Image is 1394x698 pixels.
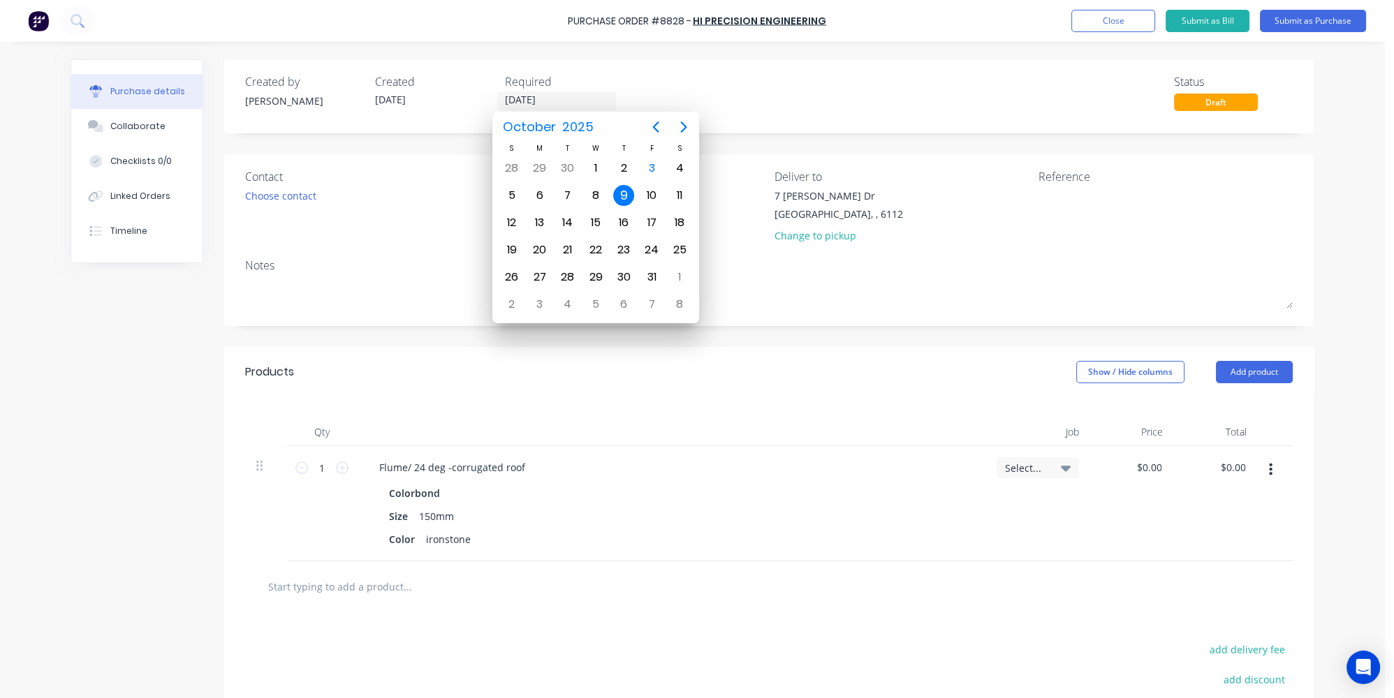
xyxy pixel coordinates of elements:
div: Monday, October 13, 2025 [529,212,550,233]
div: Wednesday, October 15, 2025 [585,212,606,233]
div: Monday, November 3, 2025 [529,294,550,315]
div: Saturday, October 4, 2025 [669,158,690,179]
div: Change to pickup [775,228,903,243]
div: Wednesday, October 29, 2025 [585,267,606,288]
div: Price [1090,418,1174,446]
button: Close [1071,10,1155,32]
div: S [497,142,525,154]
button: Checklists 0/0 [71,144,203,179]
div: 7 [PERSON_NAME] Dr [775,188,903,203]
div: Monday, October 6, 2025 [529,185,550,206]
div: Saturday, November 1, 2025 [669,267,690,288]
div: Purchase details [110,85,185,98]
span: October [499,114,559,140]
div: Friday, October 24, 2025 [641,239,662,260]
div: Saturday, October 11, 2025 [669,185,690,206]
div: Deliver to [775,168,1029,185]
div: F [638,142,666,154]
div: Saturday, October 25, 2025 [669,239,690,260]
div: Thursday, October 9, 2025 [613,185,634,206]
span: Select... [1005,461,1047,475]
div: Checklists 0/0 [110,155,172,168]
div: Collaborate [110,120,166,133]
button: Add product [1216,361,1293,383]
div: Tuesday, October 14, 2025 [557,212,578,233]
div: Qty [287,418,357,446]
div: Total [1174,418,1258,446]
div: Job [985,418,1090,446]
div: Notes [245,257,1293,274]
div: Tuesday, November 4, 2025 [557,294,578,315]
button: Linked Orders [71,179,203,214]
img: Factory [28,10,49,31]
div: 150mm [413,506,460,526]
div: T [610,142,638,154]
div: Thursday, October 30, 2025 [613,267,634,288]
button: Purchase details [71,74,203,109]
div: Friday, October 10, 2025 [641,185,662,206]
div: Tuesday, October 7, 2025 [557,185,578,206]
div: Sunday, September 28, 2025 [501,158,522,179]
div: W [582,142,610,154]
div: Linked Orders [110,190,170,202]
div: [GEOGRAPHIC_DATA], , 6112 [775,207,903,221]
div: Draft [1174,94,1258,111]
a: Hi Precision Engineering [693,14,826,28]
div: Friday, October 17, 2025 [641,212,662,233]
div: Created by [245,73,364,90]
button: Submit as Bill [1166,10,1249,32]
div: Wednesday, October 1, 2025 [585,158,606,179]
div: Reference [1039,168,1293,185]
button: add delivery fee [1201,640,1293,658]
div: Monday, September 29, 2025 [529,158,550,179]
div: Products [245,364,294,380]
div: Thursday, October 2, 2025 [613,158,634,179]
button: Submit as Purchase [1260,10,1366,32]
div: Size [383,506,413,526]
div: Choose contact [245,188,316,203]
div: Saturday, October 18, 2025 [669,212,690,233]
button: Timeline [71,214,203,248]
div: T [554,142,582,154]
div: Wednesday, October 8, 2025 [585,185,606,206]
div: M [526,142,554,154]
div: Status [1174,73,1293,90]
div: Created [375,73,494,90]
div: Sunday, October 5, 2025 [501,185,522,206]
div: Color [383,529,420,549]
div: Colorbond [389,483,446,503]
span: 2025 [559,114,596,140]
div: Tuesday, October 28, 2025 [557,267,578,288]
div: [PERSON_NAME] [245,94,364,108]
button: Show / Hide columns [1076,361,1184,383]
button: add discount [1215,670,1293,688]
button: October2025 [494,114,602,140]
div: Tuesday, October 21, 2025 [557,239,578,260]
div: Thursday, November 6, 2025 [613,294,634,315]
div: Purchase Order #8828 - [568,14,691,29]
div: Thursday, October 23, 2025 [613,239,634,260]
div: Monday, October 20, 2025 [529,239,550,260]
div: Required [505,73,624,90]
div: ironstone [420,529,476,549]
button: Next page [670,113,698,141]
div: Thursday, October 16, 2025 [613,212,634,233]
div: Saturday, November 8, 2025 [669,294,690,315]
button: Collaborate [71,109,203,144]
div: Sunday, October 26, 2025 [501,267,522,288]
div: Flume/ 24 deg -corrugated roof [368,457,536,477]
div: Open Intercom Messenger [1347,651,1380,684]
div: Friday, November 7, 2025 [641,294,662,315]
div: S [666,142,694,154]
div: Monday, October 27, 2025 [529,267,550,288]
div: Tuesday, September 30, 2025 [557,158,578,179]
div: Timeline [110,225,147,237]
div: Today, Friday, October 3, 2025 [641,158,662,179]
div: Sunday, October 19, 2025 [501,239,522,260]
div: Contact [245,168,499,185]
div: Sunday, November 2, 2025 [501,294,522,315]
div: Friday, October 31, 2025 [641,267,662,288]
div: Wednesday, November 5, 2025 [585,294,606,315]
div: Sunday, October 12, 2025 [501,212,522,233]
div: Wednesday, October 22, 2025 [585,239,606,260]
